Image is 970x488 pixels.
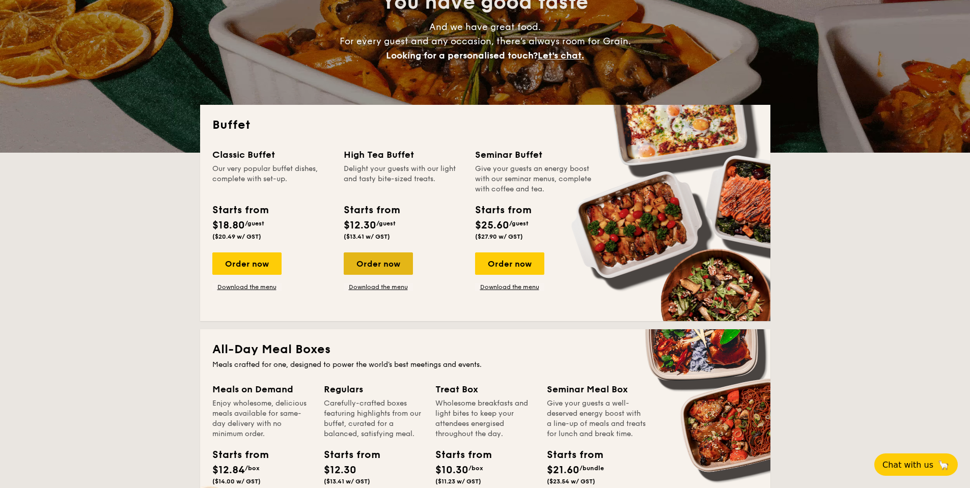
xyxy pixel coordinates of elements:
[344,283,413,291] a: Download the menu
[547,464,579,476] span: $21.60
[212,447,258,463] div: Starts from
[344,233,390,240] span: ($13.41 w/ GST)
[245,220,264,227] span: /guest
[212,219,245,232] span: $18.80
[435,447,481,463] div: Starts from
[538,50,584,61] span: Let's chat.
[344,203,399,218] div: Starts from
[212,283,282,291] a: Download the menu
[386,50,538,61] span: Looking for a personalised touch?
[212,398,312,439] div: Enjoy wholesome, delicious meals available for same-day delivery with no minimum order.
[475,252,544,275] div: Order now
[547,478,595,485] span: ($23.54 w/ GST)
[324,398,423,439] div: Carefully-crafted boxes featuring highlights from our buffet, curated for a balanced, satisfying ...
[376,220,396,227] span: /guest
[475,203,531,218] div: Starts from
[212,164,331,194] div: Our very popular buffet dishes, complete with set-up.
[245,465,260,472] span: /box
[882,460,933,470] span: Chat with us
[468,465,483,472] span: /box
[547,447,593,463] div: Starts from
[344,148,463,162] div: High Tea Buffet
[212,360,758,370] div: Meals crafted for one, designed to power the world's best meetings and events.
[579,465,604,472] span: /bundle
[324,478,370,485] span: ($13.41 w/ GST)
[435,382,535,396] div: Treat Box
[547,382,646,396] div: Seminar Meal Box
[212,382,312,396] div: Meals on Demand
[475,164,594,194] div: Give your guests an energy boost with our seminar menus, complete with coffee and tea.
[475,148,594,162] div: Seminar Buffet
[212,464,245,476] span: $12.84
[344,219,376,232] span: $12.30
[435,478,481,485] span: ($11.23 w/ GST)
[874,453,958,476] button: Chat with us🦙
[212,252,282,275] div: Order now
[212,478,261,485] span: ($14.00 w/ GST)
[212,233,261,240] span: ($20.49 w/ GST)
[340,21,631,61] span: And we have great food. For every guest and any occasion, there’s always room for Grain.
[344,252,413,275] div: Order now
[475,233,523,240] span: ($27.90 w/ GST)
[324,464,356,476] span: $12.30
[435,398,535,439] div: Wholesome breakfasts and light bites to keep your attendees energised throughout the day.
[212,148,331,162] div: Classic Buffet
[212,203,268,218] div: Starts from
[435,464,468,476] span: $10.30
[344,164,463,194] div: Delight your guests with our light and tasty bite-sized treats.
[475,219,509,232] span: $25.60
[937,459,950,471] span: 🦙
[547,398,646,439] div: Give your guests a well-deserved energy boost with a line-up of meals and treats for lunch and br...
[212,117,758,133] h2: Buffet
[324,447,370,463] div: Starts from
[212,341,758,358] h2: All-Day Meal Boxes
[324,382,423,396] div: Regulars
[509,220,529,227] span: /guest
[475,283,544,291] a: Download the menu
